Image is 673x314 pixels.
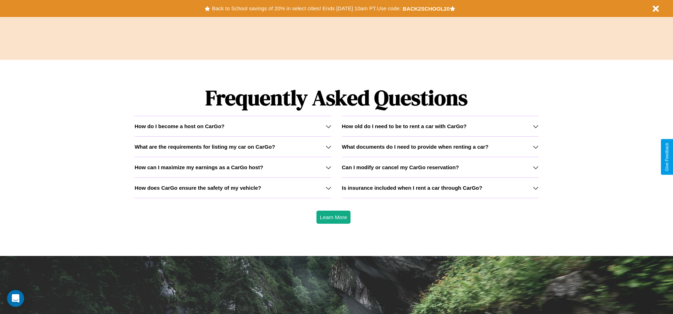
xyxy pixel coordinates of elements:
[316,211,351,224] button: Learn More
[342,144,489,150] h3: What documents do I need to provide when renting a car?
[7,290,24,307] div: Open Intercom Messenger
[342,185,482,191] h3: Is insurance included when I rent a car through CarGo?
[342,123,467,129] h3: How old do I need to be to rent a car with CarGo?
[664,143,669,171] div: Give Feedback
[134,80,538,116] h1: Frequently Asked Questions
[342,164,459,170] h3: Can I modify or cancel my CarGo reservation?
[403,6,450,12] b: BACK2SCHOOL20
[134,123,224,129] h3: How do I become a host on CarGo?
[134,164,263,170] h3: How can I maximize my earnings as a CarGo host?
[210,4,402,13] button: Back to School savings of 20% in select cities! Ends [DATE] 10am PT.Use code:
[134,144,275,150] h3: What are the requirements for listing my car on CarGo?
[134,185,261,191] h3: How does CarGo ensure the safety of my vehicle?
